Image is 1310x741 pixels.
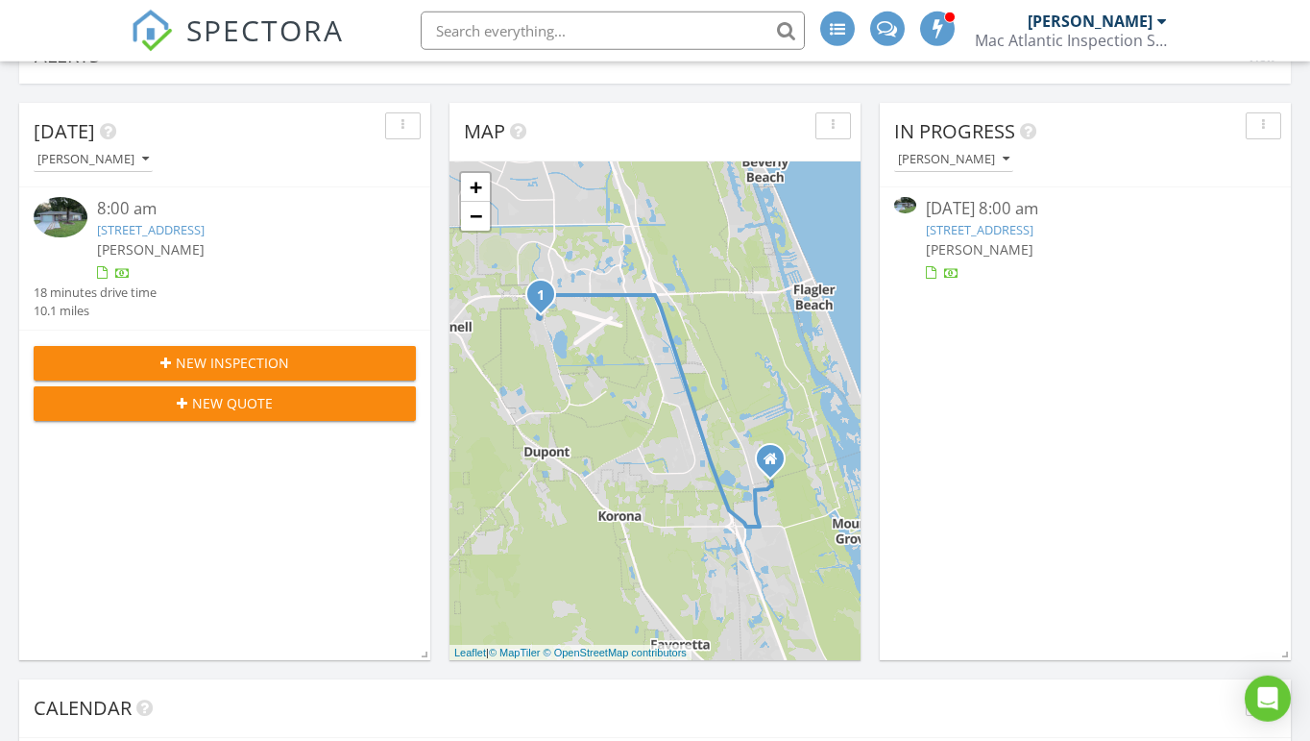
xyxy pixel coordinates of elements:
[34,695,132,721] span: Calendar
[34,284,157,302] div: 18 minutes drive time
[34,302,157,320] div: 10.1 miles
[461,173,490,202] a: Zoom in
[926,197,1245,221] div: [DATE] 8:00 am
[34,346,416,381] button: New Inspection
[34,197,87,237] img: 9343969%2Fcover_photos%2FrWAsw4HQro0xAMg0k3SX%2Fsmall.jpg
[97,240,205,259] span: [PERSON_NAME]
[176,353,289,373] span: New Inspection
[894,147,1013,173] button: [PERSON_NAME]
[894,118,1015,144] span: In Progress
[131,26,344,66] a: SPECTORA
[449,645,691,661] div: |
[97,197,384,221] div: 8:00 am
[541,294,552,306] div: 4 Zebrawood Ct, Palm Coast, FL 32164
[894,197,1276,283] a: [DATE] 8:00 am [STREET_ADDRESS] [PERSON_NAME]
[770,458,782,470] div: 4196 Sanora Ln, Ormond Beach FL 32174
[975,31,1167,50] div: Mac Atlantic Inspection Services LLC
[926,240,1033,259] span: [PERSON_NAME]
[421,12,805,50] input: Search everything...
[454,647,486,658] a: Leaflet
[34,147,153,173] button: [PERSON_NAME]
[192,393,273,413] span: New Quote
[97,221,205,238] a: [STREET_ADDRESS]
[489,647,541,658] a: © MapTiler
[537,289,545,303] i: 1
[1028,12,1152,31] div: [PERSON_NAME]
[898,153,1009,166] div: [PERSON_NAME]
[926,221,1033,238] a: [STREET_ADDRESS]
[186,10,344,50] span: SPECTORA
[1248,49,1275,65] span: View
[34,118,95,144] span: [DATE]
[544,647,687,658] a: © OpenStreetMap contributors
[34,197,416,320] a: 8:00 am [STREET_ADDRESS] [PERSON_NAME] 18 minutes drive time 10.1 miles
[34,386,416,421] button: New Quote
[461,202,490,231] a: Zoom out
[894,197,916,213] img: 9343969%2Fcover_photos%2FrWAsw4HQro0xAMg0k3SX%2Fsmall.jpg
[37,153,149,166] div: [PERSON_NAME]
[464,118,505,144] span: Map
[131,10,173,52] img: The Best Home Inspection Software - Spectora
[1245,676,1291,722] div: Open Intercom Messenger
